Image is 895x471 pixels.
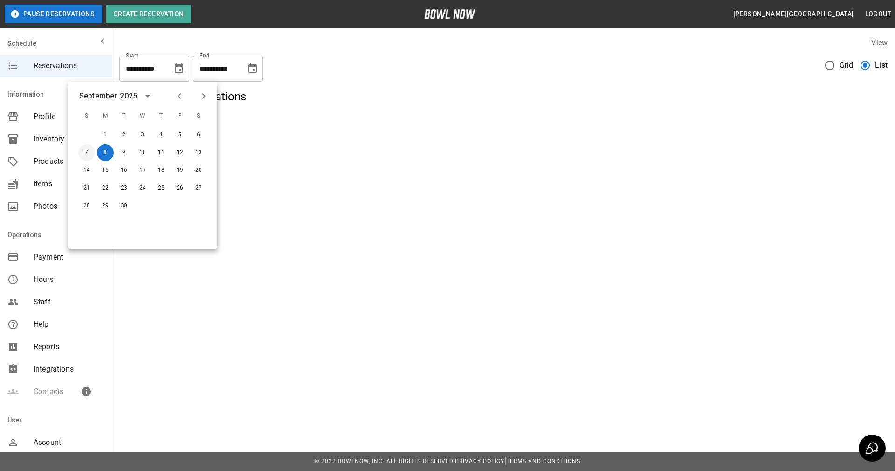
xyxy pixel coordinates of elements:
h5: There are no reservations [119,89,888,104]
button: Sep 29, 2025 [97,197,114,214]
button: Sep 25, 2025 [153,180,170,197]
span: T [116,107,132,126]
button: Sep 2, 2025 [116,127,132,143]
span: Account [34,437,104,448]
button: Next month [196,88,212,104]
button: Sep 20, 2025 [190,162,207,179]
button: Sep 9, 2025 [116,144,132,161]
button: Sep 12, 2025 [172,144,188,161]
span: Payment [34,252,104,263]
span: T [153,107,170,126]
button: Sep 15, 2025 [97,162,114,179]
button: Choose date, selected date is Sep 8, 2025 [170,59,188,78]
button: Sep 17, 2025 [134,162,151,179]
button: Pause Reservations [5,5,102,23]
button: Previous month [172,88,187,104]
img: logo [424,9,475,19]
span: Profile [34,111,104,122]
button: Sep 7, 2025 [78,144,95,161]
button: Sep 27, 2025 [190,180,207,197]
a: Privacy Policy [455,458,504,464]
button: Sep 24, 2025 [134,180,151,197]
div: 2025 [120,91,137,102]
button: Sep 19, 2025 [172,162,188,179]
button: [PERSON_NAME][GEOGRAPHIC_DATA] [730,6,858,23]
button: Sep 30, 2025 [116,197,132,214]
button: Sep 5, 2025 [172,127,188,143]
button: Sep 28, 2025 [78,197,95,214]
button: Choose date, selected date is Oct 6, 2025 [243,59,262,78]
span: © 2022 BowlNow, Inc. All Rights Reserved. [315,458,455,464]
button: Sep 13, 2025 [190,144,207,161]
button: Sep 4, 2025 [153,127,170,143]
button: Logout [861,6,895,23]
span: Help [34,319,104,330]
span: M [97,107,114,126]
span: Hours [34,274,104,285]
span: Grid [840,60,854,71]
span: Photos [34,201,104,212]
a: Terms and Conditions [506,458,580,464]
span: Reservations [34,60,104,71]
span: S [190,107,207,126]
span: Reports [34,341,104,352]
button: Sep 16, 2025 [116,162,132,179]
label: View [871,38,888,47]
div: September [79,91,117,102]
button: Sep 18, 2025 [153,162,170,179]
button: Sep 3, 2025 [134,127,151,143]
button: Sep 6, 2025 [190,127,207,143]
button: Sep 10, 2025 [134,144,151,161]
span: W [134,107,151,126]
button: Sep 8, 2025 [97,144,114,161]
span: Inventory [34,134,104,145]
button: Sep 22, 2025 [97,180,114,197]
span: Items [34,178,104,190]
span: F [172,107,188,126]
button: Sep 1, 2025 [97,127,114,143]
span: List [875,60,888,71]
span: Products [34,156,104,167]
span: S [78,107,95,126]
span: Staff [34,296,104,308]
button: Sep 21, 2025 [78,180,95,197]
button: calendar view is open, switch to year view [140,88,156,104]
span: Integrations [34,364,104,375]
button: Sep 23, 2025 [116,180,132,197]
button: Sep 26, 2025 [172,180,188,197]
button: Sep 11, 2025 [153,144,170,161]
button: Sep 14, 2025 [78,162,95,179]
button: Create Reservation [106,5,191,23]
